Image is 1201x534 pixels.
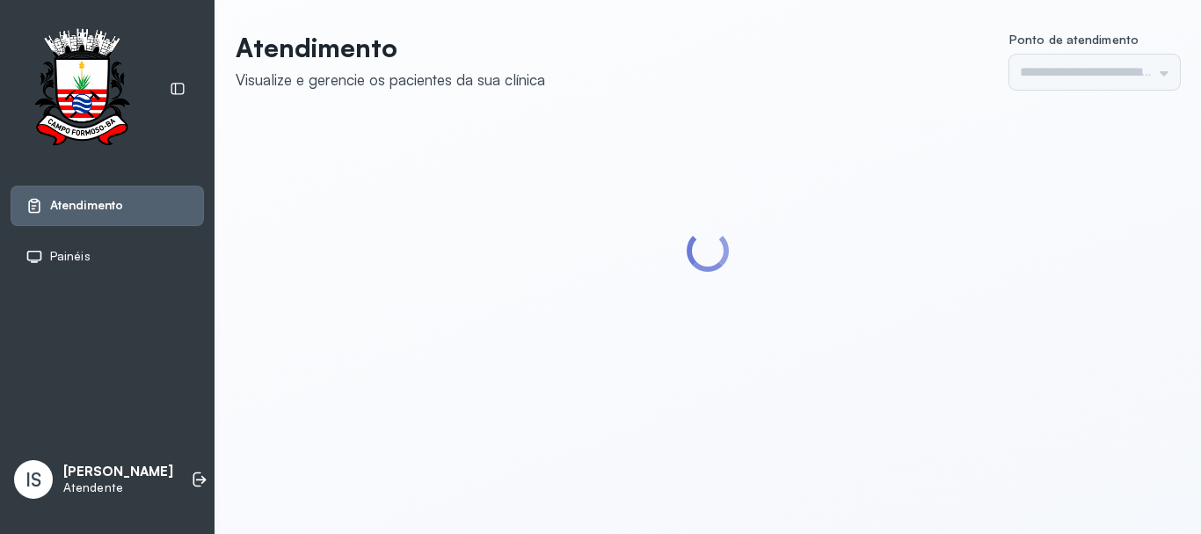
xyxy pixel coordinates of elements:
[63,480,173,495] p: Atendente
[50,249,91,264] span: Painéis
[1009,32,1139,47] span: Ponto de atendimento
[63,464,173,480] p: [PERSON_NAME]
[236,70,545,89] div: Visualize e gerencie os pacientes da sua clínica
[18,28,145,150] img: Logotipo do estabelecimento
[25,197,189,215] a: Atendimento
[50,198,123,213] span: Atendimento
[236,32,545,63] p: Atendimento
